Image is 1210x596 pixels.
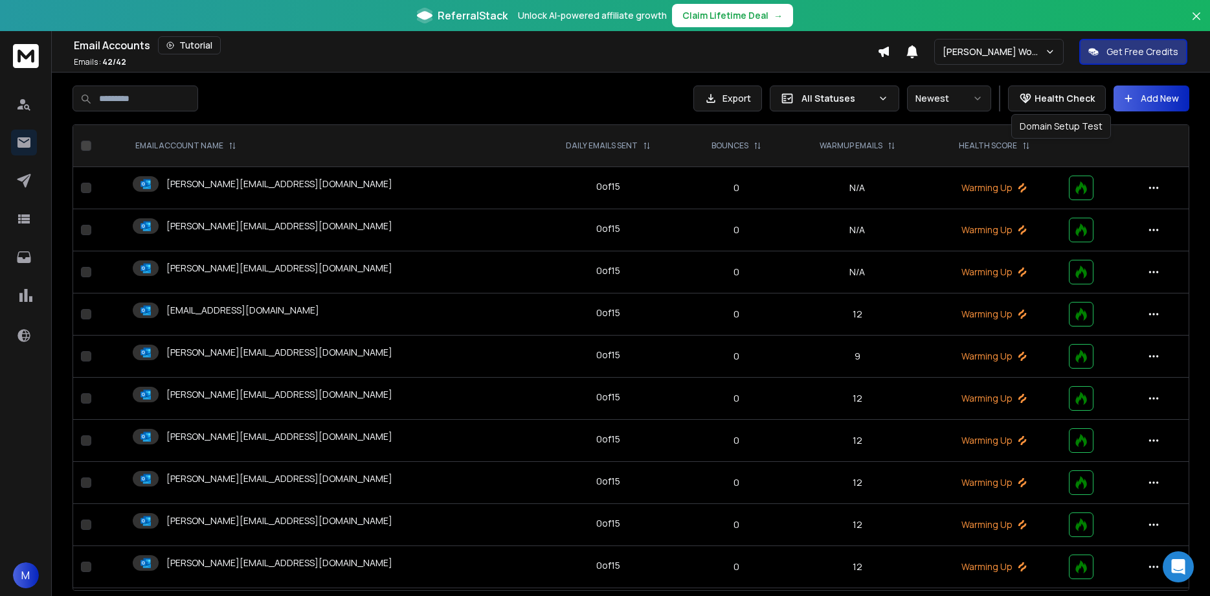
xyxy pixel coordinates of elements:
p: 0 [693,266,779,279]
p: [PERSON_NAME] Workspace [943,45,1045,58]
td: 12 [787,462,927,504]
span: ReferralStack [438,8,508,23]
div: 0 of 15 [596,264,620,277]
td: 12 [787,378,927,420]
div: EMAIL ACCOUNT NAME [135,141,236,151]
td: 12 [787,293,927,336]
p: HEALTH SCORE [959,141,1017,151]
p: 0 [693,434,779,447]
p: Get Free Credits [1106,45,1178,58]
button: Get Free Credits [1079,39,1187,65]
p: Warming Up [935,266,1053,279]
div: 0 of 15 [596,517,620,530]
p: Warming Up [935,308,1053,321]
button: Close banner [1188,8,1205,39]
p: [PERSON_NAME][EMAIL_ADDRESS][DOMAIN_NAME] [166,472,392,485]
td: 9 [787,336,927,378]
p: Emails : [74,57,126,67]
button: Export [693,86,762,111]
p: Warming Up [935,223,1053,236]
td: 12 [787,420,927,462]
p: [PERSON_NAME][EMAIL_ADDRESS][DOMAIN_NAME] [166,262,392,275]
p: 0 [693,518,779,531]
p: Unlock AI-powered affiliate growth [518,9,667,22]
div: 0 of 15 [596,433,620,446]
div: 0 of 15 [596,349,620,361]
p: Warming Up [935,560,1053,573]
div: Email Accounts [74,36,877,54]
p: 0 [693,223,779,236]
p: 0 [693,181,779,194]
p: All Statuses [801,92,873,105]
button: Health Check [1008,86,1106,111]
p: 0 [693,560,779,573]
span: 42 / 42 [102,56,126,67]
td: 12 [787,546,927,588]
div: 0 of 15 [596,559,620,572]
div: 0 of 15 [596,391,620,404]
span: → [774,9,783,22]
p: 0 [693,308,779,321]
p: [PERSON_NAME][EMAIL_ADDRESS][DOMAIN_NAME] [166,220,392,233]
div: 0 of 15 [596,475,620,488]
p: [PERSON_NAME][EMAIL_ADDRESS][DOMAIN_NAME] [166,346,392,359]
button: Claim Lifetime Deal→ [672,4,793,27]
button: M [13,562,39,588]
div: 0 of 15 [596,180,620,193]
p: Health Check [1035,92,1095,105]
button: Add New [1114,86,1189,111]
p: Warming Up [935,518,1053,531]
p: [PERSON_NAME][EMAIL_ADDRESS][DOMAIN_NAME] [166,514,392,527]
p: BOUNCES [711,141,748,151]
td: N/A [787,209,927,251]
td: N/A [787,251,927,293]
button: Newest [907,86,991,111]
p: WARMUP EMAILS [820,141,882,151]
div: Domain Setup Test [1011,114,1111,139]
div: 0 of 15 [596,222,620,235]
div: 0 of 15 [596,306,620,319]
p: [PERSON_NAME][EMAIL_ADDRESS][DOMAIN_NAME] [166,556,392,569]
div: Open Intercom Messenger [1163,551,1194,582]
p: [PERSON_NAME][EMAIL_ADDRESS][DOMAIN_NAME] [166,430,392,443]
p: [PERSON_NAME][EMAIL_ADDRESS][DOMAIN_NAME] [166,388,392,401]
p: Warming Up [935,434,1053,447]
td: N/A [787,167,927,209]
p: [PERSON_NAME][EMAIL_ADDRESS][DOMAIN_NAME] [166,178,392,190]
p: 0 [693,476,779,489]
p: [EMAIL_ADDRESS][DOMAIN_NAME] [166,304,319,317]
p: 0 [693,392,779,405]
button: Tutorial [158,36,221,54]
p: Warming Up [935,181,1053,194]
p: Warming Up [935,476,1053,489]
p: DAILY EMAILS SENT [566,141,638,151]
p: Warming Up [935,350,1053,363]
p: Warming Up [935,392,1053,405]
p: 0 [693,350,779,363]
td: 12 [787,504,927,546]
